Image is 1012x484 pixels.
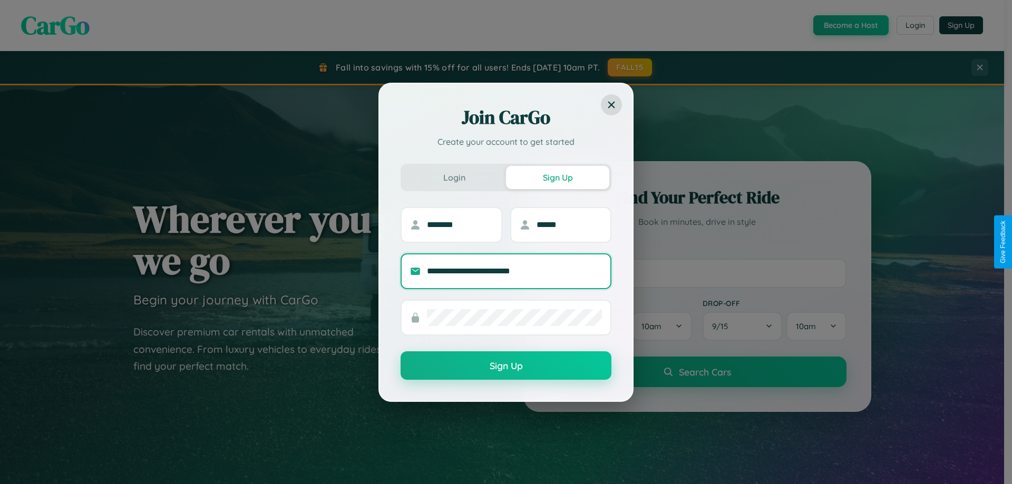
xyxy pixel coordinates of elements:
button: Sign Up [401,351,611,380]
button: Sign Up [506,166,609,189]
button: Login [403,166,506,189]
div: Give Feedback [999,221,1007,263]
p: Create your account to get started [401,135,611,148]
h2: Join CarGo [401,105,611,130]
